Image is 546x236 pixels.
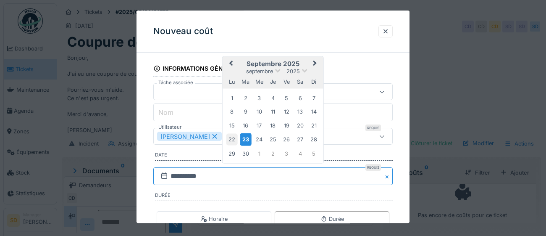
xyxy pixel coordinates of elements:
[294,120,306,131] div: Choose samedi 20 septembre 2025
[225,91,320,160] div: Month septembre, 2025
[155,152,393,161] label: Date
[308,93,320,104] div: Choose dimanche 7 septembre 2025
[267,76,278,88] div: jeudi
[240,120,251,131] div: Choose mardi 16 septembre 2025
[294,106,306,117] div: Choose samedi 13 septembre 2025
[281,148,292,159] div: Choose vendredi 3 octobre 2025
[281,134,292,145] div: Choose vendredi 26 septembre 2025
[308,148,320,159] div: Choose dimanche 5 octobre 2025
[226,134,238,145] div: Choose lundi 22 septembre 2025
[240,76,251,88] div: mardi
[157,124,183,131] label: Utilisateur
[226,106,238,117] div: Choose lundi 8 septembre 2025
[223,60,323,68] h2: septembre 2025
[157,80,195,87] label: Tâche associée
[308,120,320,131] div: Choose dimanche 21 septembre 2025
[267,134,278,145] div: Choose jeudi 25 septembre 2025
[320,215,344,223] div: Durée
[153,63,246,77] div: Informations générales
[281,106,292,117] div: Choose vendredi 12 septembre 2025
[365,164,381,171] div: Requis
[155,192,393,202] label: Durée
[157,132,222,141] div: [PERSON_NAME]
[254,120,265,131] div: Choose mercredi 17 septembre 2025
[254,93,265,104] div: Choose mercredi 3 septembre 2025
[254,134,265,145] div: Choose mercredi 24 septembre 2025
[308,106,320,117] div: Choose dimanche 14 septembre 2025
[226,93,238,104] div: Choose lundi 1 septembre 2025
[246,68,273,74] span: septembre
[226,120,238,131] div: Choose lundi 15 septembre 2025
[240,148,251,159] div: Choose mardi 30 septembre 2025
[267,106,278,117] div: Choose jeudi 11 septembre 2025
[286,68,300,74] span: 2025
[200,215,228,223] div: Horaire
[254,106,265,117] div: Choose mercredi 10 septembre 2025
[223,58,237,71] button: Previous Month
[267,120,278,131] div: Choose jeudi 18 septembre 2025
[254,76,265,88] div: mercredi
[267,93,278,104] div: Choose jeudi 4 septembre 2025
[383,168,393,186] button: Close
[240,93,251,104] div: Choose mardi 2 septembre 2025
[157,107,175,117] label: Nom
[226,148,238,159] div: Choose lundi 29 septembre 2025
[294,93,306,104] div: Choose samedi 6 septembre 2025
[308,134,320,145] div: Choose dimanche 28 septembre 2025
[309,58,323,71] button: Next Month
[254,148,265,159] div: Choose mercredi 1 octobre 2025
[240,106,251,117] div: Choose mardi 9 septembre 2025
[294,148,306,159] div: Choose samedi 4 octobre 2025
[308,76,320,88] div: dimanche
[365,125,381,132] div: Requis
[153,26,213,37] h3: Nouveau coût
[294,76,306,88] div: samedi
[281,76,292,88] div: vendredi
[294,134,306,145] div: Choose samedi 27 septembre 2025
[240,133,251,146] div: Choose mardi 23 septembre 2025
[226,76,238,88] div: lundi
[267,148,278,159] div: Choose jeudi 2 octobre 2025
[281,93,292,104] div: Choose vendredi 5 septembre 2025
[281,120,292,131] div: Choose vendredi 19 septembre 2025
